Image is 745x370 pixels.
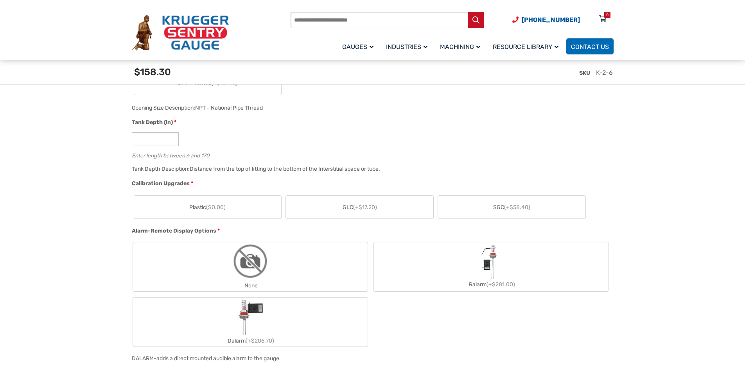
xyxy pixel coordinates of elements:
[386,43,427,51] span: Industries
[195,105,263,111] div: NPT - National Pipe Thread
[132,151,610,158] div: Enter length between 6 and 170
[342,43,373,51] span: Gauges
[133,298,368,347] label: Dalarm
[486,281,515,288] span: (+$281.00)
[606,12,609,18] div: 0
[206,204,226,211] span: ($0.00)
[435,37,488,56] a: Machining
[132,15,229,51] img: Krueger Sentry Gauge
[174,118,176,126] abbr: required
[571,43,609,51] span: Contact Us
[132,355,156,362] span: DALARM-
[353,204,377,211] span: (+$17.20)
[493,203,530,211] span: SGC
[596,69,613,76] span: K-2-6
[579,70,590,76] span: SKU
[493,43,558,51] span: Resource Library
[217,227,220,235] abbr: required
[440,43,480,51] span: Machining
[522,16,580,23] span: [PHONE_NUMBER]
[381,37,435,56] a: Industries
[189,203,226,211] span: Plastic
[246,338,274,344] span: (+$206.70)
[132,105,195,111] span: Opening Size Description:
[132,166,190,172] span: Tank Depth Desciption:
[132,119,173,126] span: Tank Depth (in)
[133,335,368,347] div: Dalarm
[488,37,566,56] a: Resource Library
[156,355,279,362] div: adds a direct mounted audible alarm to the gauge
[190,166,380,172] div: Distance from the top of fitting to the bottom of the Interstitial space or tube.
[374,279,609,290] div: Ralarm
[337,37,381,56] a: Gauges
[133,242,368,291] label: None
[374,244,609,290] label: Ralarm
[512,15,580,25] a: Phone Number (920) 434-8860
[132,180,190,187] span: Calibration Upgrades
[343,203,377,211] span: GLC
[191,179,193,188] abbr: required
[566,38,614,54] a: Contact Us
[504,204,530,211] span: (+$58.40)
[132,227,216,234] span: Alarm-Remote Display Options
[133,280,368,291] div: None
